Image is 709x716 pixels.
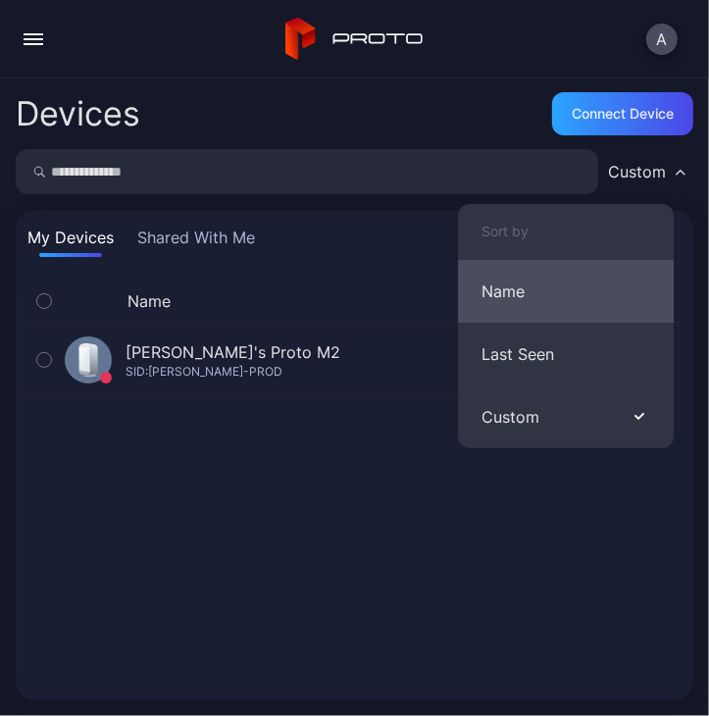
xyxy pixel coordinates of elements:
button: Custom [598,149,693,194]
div: [PERSON_NAME]'s Proto M2 [126,340,340,364]
div: Connect device [572,106,674,122]
button: Connect device [552,92,693,135]
button: Name [127,289,171,313]
button: Shared With Me [133,226,259,257]
button: Last Seen [458,323,674,385]
button: Sort by [458,204,674,260]
div: Custom [608,162,666,181]
button: Name [458,260,674,323]
h2: Devices [16,96,140,131]
button: A [646,24,678,55]
button: My Devices [24,226,118,257]
div: SID: [PERSON_NAME]-PROD [126,364,282,380]
button: Custom [458,385,674,448]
